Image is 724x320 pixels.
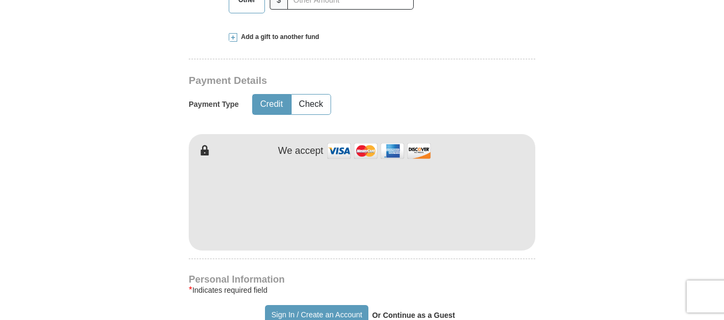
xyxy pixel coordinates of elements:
button: Credit [253,95,291,114]
h4: Personal Information [189,275,535,284]
span: Add a gift to another fund [237,33,319,42]
h5: Payment Type [189,100,239,109]
button: Check [292,95,331,114]
div: Indicates required field [189,284,535,296]
strong: Or Continue as a Guest [372,311,455,319]
img: credit cards accepted [326,139,432,162]
h4: We accept [278,145,324,157]
h3: Payment Details [189,75,461,87]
